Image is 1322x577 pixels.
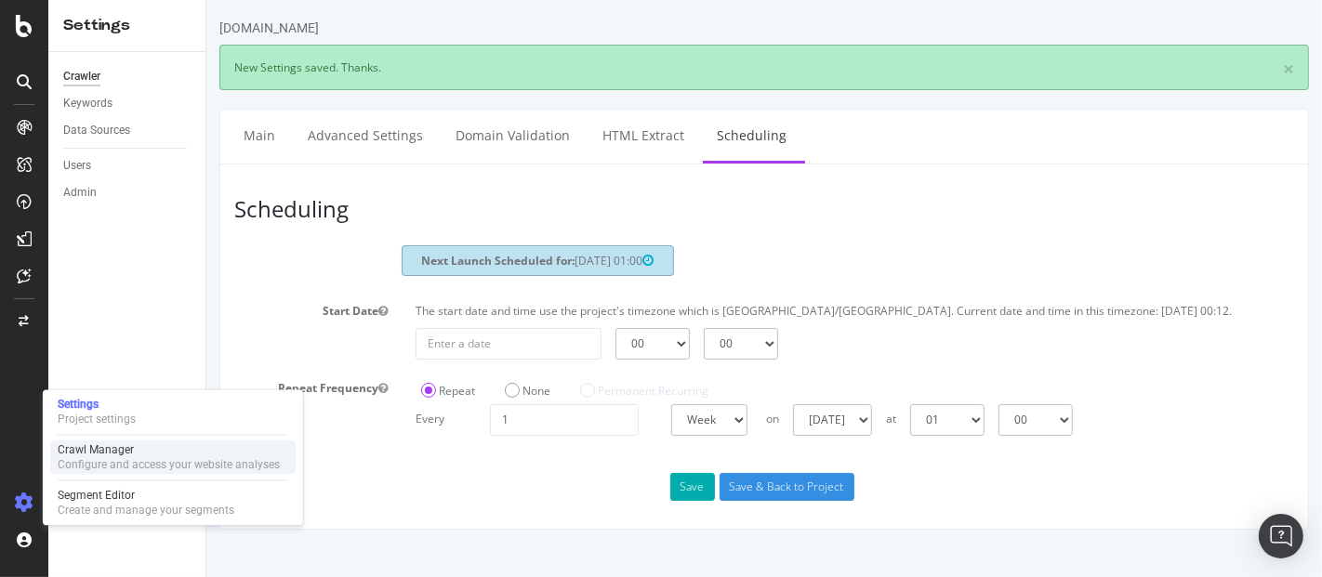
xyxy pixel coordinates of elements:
[1077,59,1088,79] a: ×
[513,473,648,501] input: Save & Back to Project
[368,374,508,404] div: Option available for Enterprise plan.
[50,440,296,474] a: Crawl ManagerConfigure and access your website analyses
[58,457,280,472] div: Configure and access your website analyses
[382,110,492,161] a: HTML Extract
[235,110,377,161] a: Domain Validation
[63,121,192,140] a: Data Sources
[63,183,192,203] a: Admin
[680,404,690,426] p: at
[14,296,195,319] label: Start Date
[215,253,368,269] strong: Next Launch Scheduled for:
[209,404,238,426] p: Every
[209,303,1088,319] p: The start date and time use the project's timezone which is [GEOGRAPHIC_DATA]/[GEOGRAPHIC_DATA]. ...
[560,404,573,426] p: on
[172,380,181,396] button: Repeat Frequency
[298,383,344,399] label: None
[13,45,1103,90] div: New Settings saved. Thanks.
[58,397,136,412] div: Settings
[50,395,296,428] a: SettingsProject settings
[1259,514,1303,558] div: Open Intercom Messenger
[63,183,97,203] div: Admin
[172,303,181,319] button: Start Date
[13,19,112,37] div: [DOMAIN_NAME]
[464,473,509,501] button: Save
[63,94,192,113] a: Keywords
[215,383,269,399] label: Repeat
[19,197,198,221] h3: Scheduling
[63,156,192,176] a: Users
[63,156,91,176] div: Users
[14,374,195,396] label: Repeat Frequency
[58,412,136,426] div: Project settings
[50,486,296,519] a: Segment EditorCreate and manage your segments
[368,253,447,269] span: [DATE] 01:00
[23,110,83,161] a: Main
[63,15,191,36] div: Settings
[374,383,502,399] label: Permanent Recurring
[209,328,395,360] input: Enter a date
[58,503,234,518] div: Create and manage your segments
[58,488,234,503] div: Segment Editor
[63,67,192,86] a: Crawler
[63,94,112,113] div: Keywords
[58,442,280,457] div: Crawl Manager
[63,67,100,86] div: Crawler
[63,121,130,140] div: Data Sources
[496,110,594,161] a: Scheduling
[87,110,231,161] a: Advanced Settings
